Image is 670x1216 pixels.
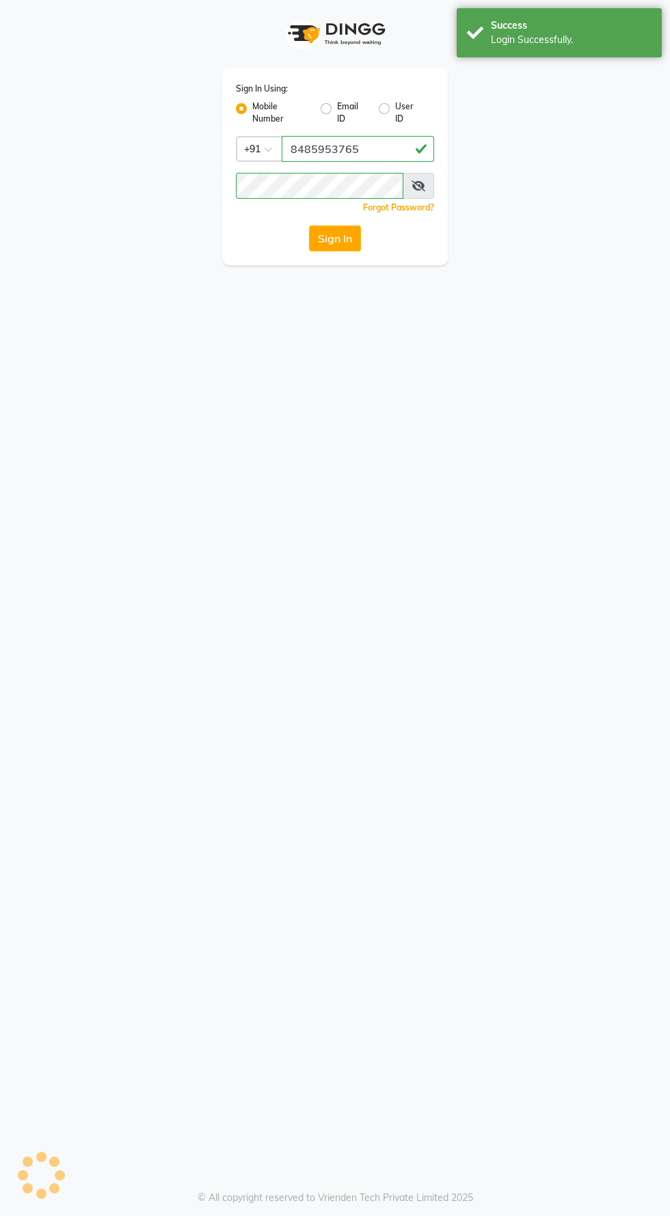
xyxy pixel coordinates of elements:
[280,14,390,54] img: logo1.svg
[236,83,288,95] label: Sign In Using:
[363,202,434,212] a: Forgot Password?
[491,18,652,33] div: Success
[491,33,652,47] div: Login Successfully.
[309,225,361,251] button: Sign In
[236,173,403,199] input: Username
[252,100,310,125] label: Mobile Number
[282,136,434,162] input: Username
[337,100,368,125] label: Email ID
[395,100,423,125] label: User ID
